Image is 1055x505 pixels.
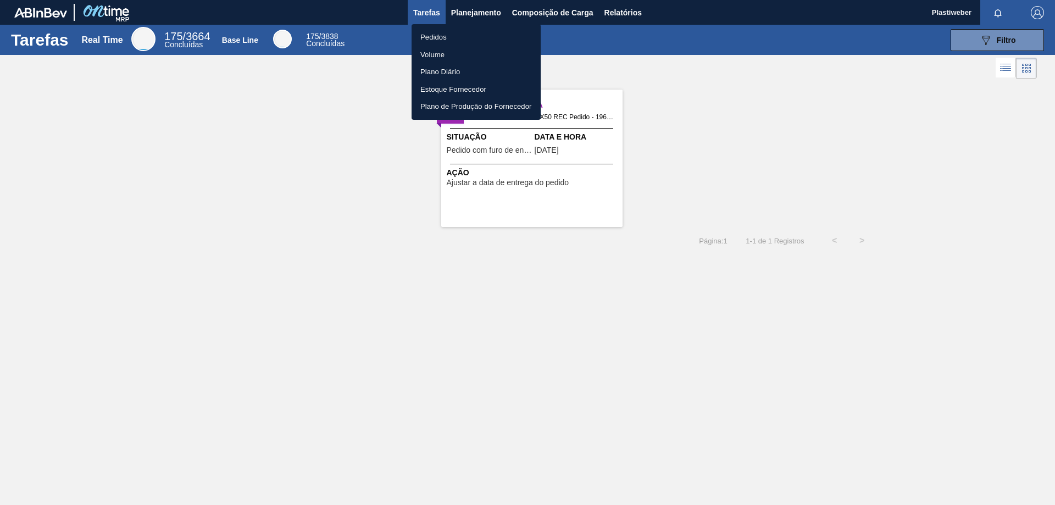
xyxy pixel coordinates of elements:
[412,98,541,115] a: Plano de Produção do Fornecedor
[412,46,541,64] a: Volume
[412,81,541,98] a: Estoque Fornecedor
[412,63,541,81] a: Plano Diário
[412,29,541,46] a: Pedidos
